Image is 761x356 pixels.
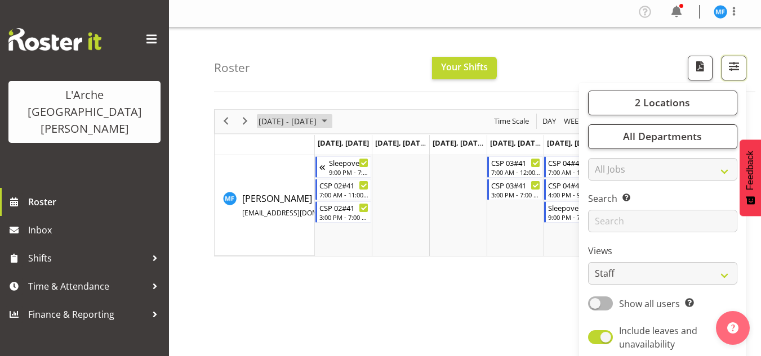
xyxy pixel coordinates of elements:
span: [DATE], [DATE] [318,138,369,148]
div: CSP 03#41 [491,157,541,168]
label: Search [588,192,737,205]
span: Inbox [28,222,163,238]
span: Show all users [619,298,680,310]
div: next period [235,110,255,133]
div: CSP 04#41 [548,157,598,168]
button: Download a PDF of the roster according to the set date range. [688,56,713,80]
div: Melissa Fry"s event - CSP 02#41 Begin From Monday, August 4, 2025 at 3:00:00 PM GMT+12:00 Ends At... [315,201,372,223]
button: Filter Shifts [722,56,746,80]
div: 7:00 AM - 12:00 PM [491,168,541,177]
div: Sleepover 02#41 [548,202,655,213]
div: 4:00 PM - 9:00 PM [548,190,598,199]
button: All Departments [588,124,737,149]
input: Search [588,210,737,232]
div: CSP 02#41 [319,179,369,191]
div: August 04 - 10, 2025 [255,110,334,133]
span: Day [541,114,557,128]
span: Week [563,114,584,128]
div: CSP 03#41 [491,179,541,191]
label: Views [588,244,737,258]
div: previous period [216,110,235,133]
span: [DATE], [DATE] [433,138,484,148]
div: CSP 04#41 [548,179,598,191]
span: Feedback [745,151,755,190]
a: [PERSON_NAME][EMAIL_ADDRESS][DOMAIN_NAME] [242,192,403,219]
div: Melissa Fry"s event - CSP 04#41 Begin From Friday, August 8, 2025 at 7:00:00 AM GMT+12:00 Ends At... [544,156,600,178]
button: Previous [219,114,234,128]
button: Your Shifts [432,57,497,79]
span: Include leaves and unavailability [619,325,697,350]
img: help-xxl-2.png [727,322,738,334]
h4: Roster [214,61,250,74]
button: Next [238,114,253,128]
div: 9:00 PM - 7:00 AM [548,213,655,222]
table: Timeline Week of August 6, 2025 [315,155,715,256]
div: CSP 02#41 [319,202,369,213]
div: Melissa Fry"s event - CSP 04#41 Begin From Friday, August 8, 2025 at 4:00:00 PM GMT+12:00 Ends At... [544,179,600,200]
div: Melissa Fry"s event - Sleepover 02#41 Begin From Friday, August 8, 2025 at 9:00:00 PM GMT+12:00 E... [544,201,657,223]
button: August 2025 [257,114,332,128]
div: Melissa Fry"s event - CSP 03#41 Begin From Thursday, August 7, 2025 at 7:00:00 AM GMT+12:00 Ends ... [487,156,544,178]
span: [DATE], [DATE] [547,138,598,148]
span: Roster [28,193,163,210]
div: L'Arche [GEOGRAPHIC_DATA][PERSON_NAME] [20,87,149,137]
div: Melissa Fry"s event - Sleepover 02#41 Begin From Sunday, August 3, 2025 at 9:00:00 PM GMT+12:00 E... [315,156,372,178]
div: Sleepover 02#41 [329,157,369,168]
div: 3:00 PM - 7:00 PM [491,190,541,199]
img: Rosterit website logo [8,28,101,51]
span: All Departments [623,129,702,143]
div: 3:00 PM - 7:00 PM [319,213,369,222]
span: Time Scale [493,114,530,128]
span: Time & Attendance [28,278,146,295]
button: 2 Locations [588,91,737,115]
button: Timeline Week [562,114,585,128]
div: 7:00 AM - 11:00 AM [548,168,598,177]
div: Melissa Fry"s event - CSP 02#41 Begin From Monday, August 4, 2025 at 7:00:00 AM GMT+12:00 Ends At... [315,179,372,200]
div: 7:00 AM - 11:00 AM [319,190,369,199]
span: 2 Locations [635,96,690,109]
img: melissa-fry10932.jpg [714,5,727,19]
span: [DATE] - [DATE] [257,114,318,128]
span: [PERSON_NAME] [242,192,403,218]
button: Timeline Day [541,114,558,128]
button: Time Scale [492,114,531,128]
button: Feedback - Show survey [740,139,761,216]
span: Shifts [28,250,146,267]
span: Finance & Reporting [28,306,146,323]
div: Timeline Week of August 6, 2025 [214,109,716,256]
span: [EMAIL_ADDRESS][DOMAIN_NAME] [242,208,354,218]
span: Your Shifts [441,61,488,73]
span: [DATE], [DATE] [490,138,541,148]
td: Melissa Fry resource [215,155,315,256]
div: 9:00 PM - 7:00 AM [329,168,369,177]
div: Melissa Fry"s event - CSP 03#41 Begin From Thursday, August 7, 2025 at 3:00:00 PM GMT+12:00 Ends ... [487,179,544,200]
span: [DATE], [DATE] [375,138,426,148]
